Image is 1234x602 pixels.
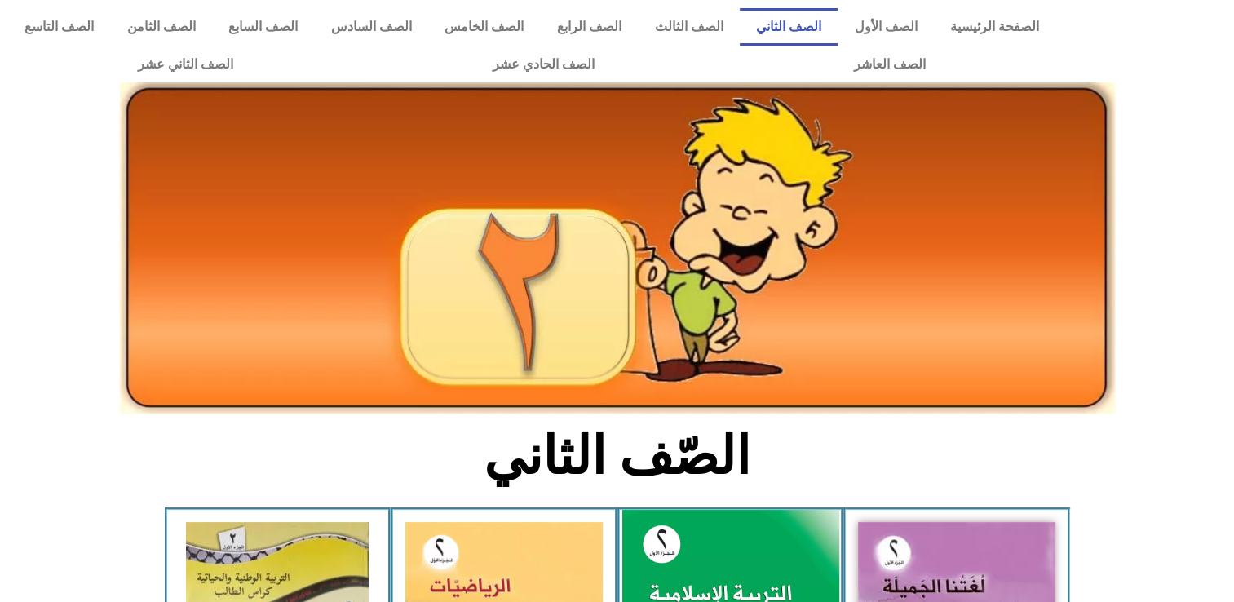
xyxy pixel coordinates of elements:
[740,8,838,46] a: الصف الثاني
[541,8,639,46] a: الصف الرابع
[934,8,1056,46] a: الصفحة الرئيسية
[363,46,724,83] a: الصف الحادي عشر
[638,8,740,46] a: الصف الثالث
[724,46,1055,83] a: الصف العاشر
[315,8,429,46] a: الصف السادس
[838,8,934,46] a: الصف الأول
[428,8,541,46] a: الصف الخامس
[8,46,363,83] a: الصف الثاني عشر
[111,8,213,46] a: الصف الثامن
[8,8,111,46] a: الصف التاسع
[347,424,887,488] h2: الصّف الثاني
[212,8,315,46] a: الصف السابع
